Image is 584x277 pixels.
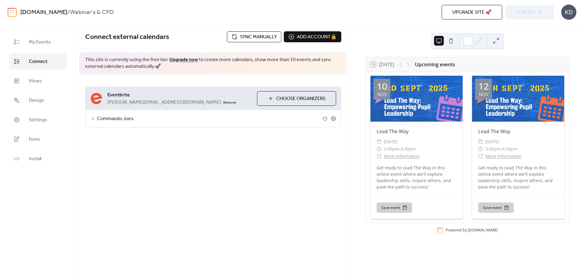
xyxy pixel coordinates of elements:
[9,53,67,70] a: Connect
[70,7,114,18] b: Webinar's & CPD
[9,151,67,167] a: Install
[9,131,67,147] a: Form
[240,33,277,41] span: Sync manually
[9,34,67,50] a: My Events
[478,128,510,135] a: Lead The Way
[97,115,323,123] span: Commando Joes
[501,145,502,153] span: -
[370,164,463,190] div: Get ready to Lead The Way in this online event where we'll explore leadership skills, inspire oth...
[401,145,416,153] span: 4:30pm
[29,136,40,143] span: Form
[478,153,483,160] div: ​
[478,203,514,213] button: Save event
[29,155,41,163] span: Install
[478,145,483,153] div: ​
[472,164,564,190] div: Get ready to Lead The Way in this online event where we'll explore leadership skills, inspire oth...
[485,153,521,159] a: More Information
[9,73,67,89] a: Views
[468,228,498,233] a: [DOMAIN_NAME]
[452,9,492,16] span: Upgrade site 🚀
[399,145,401,153] span: -
[479,92,488,97] div: Nov
[169,55,198,64] a: Upgrade now
[377,145,381,153] div: ​
[90,92,103,105] img: eventbrite
[29,97,44,104] span: Design
[377,82,387,91] div: 10
[9,92,67,109] a: Design
[85,57,341,70] span: This site is currently using the free tier. to create more calendars, show more than 10 events an...
[446,228,498,233] div: Powered by
[29,58,47,65] span: Connect
[9,112,67,128] a: Settings
[29,39,51,46] span: My Events
[8,7,17,17] img: logo
[384,138,398,145] span: [DATE]
[223,100,236,105] span: Remove
[377,203,412,213] button: Save event
[415,61,455,68] div: Upcoming events
[478,138,483,145] div: ​
[20,7,67,18] a: [DOMAIN_NAME]
[107,99,221,106] span: [PERSON_NAME][EMAIL_ADDRESS][DOMAIN_NAME]
[29,78,42,85] span: Views
[377,138,381,145] div: ​
[384,145,399,153] span: 3:45pm
[227,31,281,42] button: Sync manually
[561,5,576,20] div: KD
[67,7,70,18] b: /
[377,92,387,97] div: Nov
[377,128,409,135] a: Lead The Way
[29,116,47,124] span: Settings
[485,138,499,145] span: [DATE]
[257,91,336,106] button: Choose Organizers
[502,145,517,153] span: 4:30pm
[276,95,325,102] span: Choose Organizers
[107,92,252,99] span: Eventbrite
[377,153,381,160] div: ​
[485,145,501,153] span: 3:45pm
[478,82,489,91] div: 12
[384,153,420,159] a: More Information
[85,30,169,44] span: Connect external calendars
[442,5,502,19] button: Upgrade site 🚀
